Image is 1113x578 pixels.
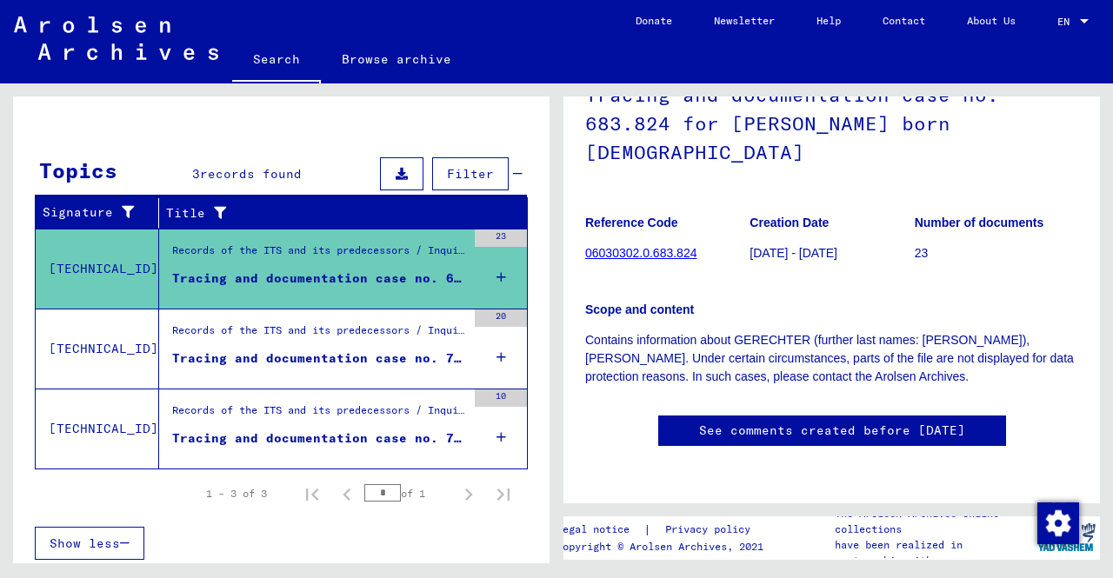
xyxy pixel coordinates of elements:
[556,521,771,539] div: |
[35,527,144,560] button: Show less
[43,199,163,227] div: Signature
[295,476,330,511] button: First page
[172,402,466,427] div: Records of the ITS and its predecessors / Inquiry processing / ITS case files as of 1947 / Reposi...
[172,242,466,267] div: Records of the ITS and its predecessors / Inquiry processing / ITS case files as of 1947 / Reposi...
[486,476,521,511] button: Last page
[447,166,494,182] span: Filter
[915,216,1044,229] b: Number of documents
[585,246,696,260] a: 06030302.0.683.824
[43,203,145,222] div: Signature
[585,331,1078,386] p: Contains information about GERECHTER (further last names: [PERSON_NAME]), [PERSON_NAME]. Under ce...
[699,422,965,440] a: See comments created before [DATE]
[750,244,913,262] p: [DATE] - [DATE]
[556,539,771,555] p: Copyright © Arolsen Archives, 2021
[330,476,364,511] button: Previous page
[172,429,466,448] div: Tracing and documentation case no. 793.666 for [PERSON_NAME] born [DEMOGRAPHIC_DATA] or1895
[451,476,486,511] button: Next page
[585,302,694,316] b: Scope and content
[1037,502,1079,544] img: Change consent
[1036,502,1078,543] div: Change consent
[915,244,1078,262] p: 23
[206,486,267,502] div: 1 – 3 of 3
[232,38,321,83] a: Search
[36,389,159,468] td: [TECHNICAL_ID]
[50,535,120,551] span: Show less
[166,199,510,227] div: Title
[1034,515,1099,559] img: yv_logo.png
[750,216,829,229] b: Creation Date
[1057,16,1076,28] span: EN
[172,269,466,288] div: Tracing and documentation case no. 683.824 for [PERSON_NAME] born [DEMOGRAPHIC_DATA]
[172,349,466,368] div: Tracing and documentation case no. 734.659 for [PERSON_NAME] born [DEMOGRAPHIC_DATA] or1927
[364,485,451,502] div: of 1
[166,204,493,223] div: Title
[835,537,1033,568] p: have been realized in partnership with
[556,521,643,539] a: Legal notice
[432,157,509,190] button: Filter
[172,322,466,347] div: Records of the ITS and its predecessors / Inquiry processing / ITS case files as of 1947 / Reposi...
[14,17,218,60] img: Arolsen_neg.svg
[321,38,472,80] a: Browse archive
[585,216,678,229] b: Reference Code
[835,506,1033,537] p: The Arolsen Archives online collections
[585,55,1078,189] h1: Tracing and documentation case no. 683.824 for [PERSON_NAME] born [DEMOGRAPHIC_DATA]
[651,521,771,539] a: Privacy policy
